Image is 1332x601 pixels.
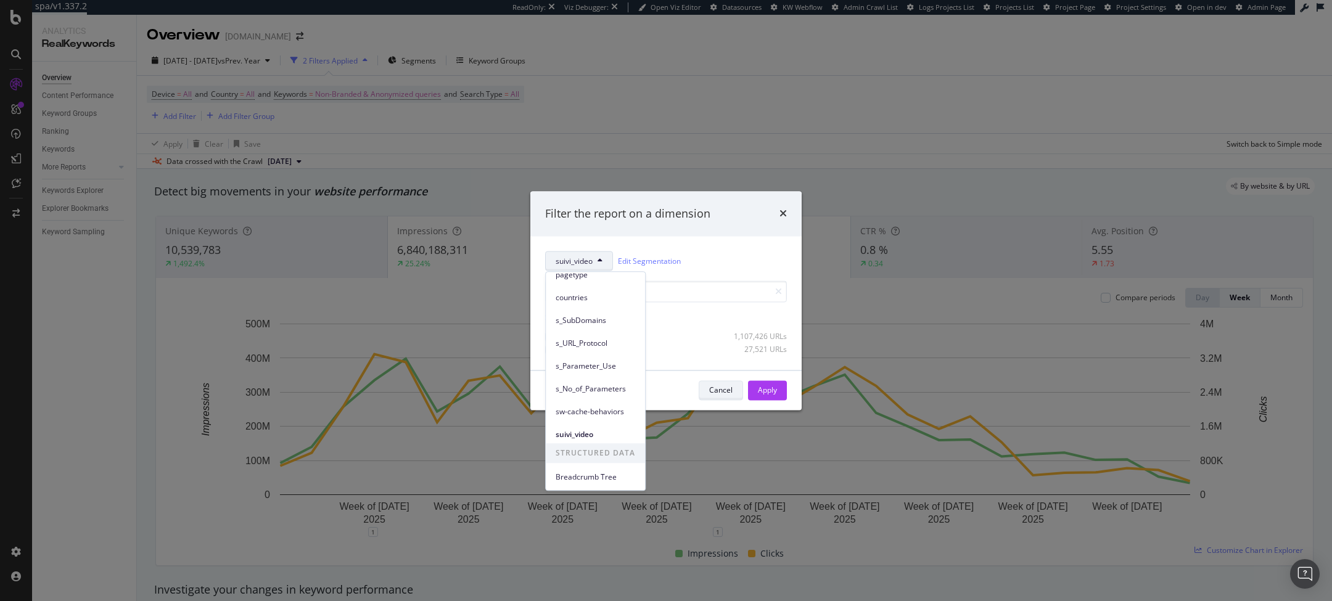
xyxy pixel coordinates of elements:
[618,255,681,268] a: Edit Segmentation
[530,191,802,410] div: modal
[556,315,635,326] span: s_SubDomains
[748,380,787,400] button: Apply
[709,385,733,395] div: Cancel
[699,380,743,400] button: Cancel
[545,313,787,323] div: Select all data available
[545,206,710,222] div: Filter the report on a dimension
[1290,559,1320,589] div: Open Intercom Messenger
[726,345,787,355] div: 27,521 URLs
[556,361,635,372] span: s_Parameter_Use
[545,251,613,271] button: suivi_video
[556,338,635,349] span: s_URL_Protocol
[726,332,787,342] div: 1,107,426 URLs
[556,256,593,266] span: suivi_video
[545,281,787,303] input: Search
[556,383,635,395] span: s_No_of_Parameters
[546,443,645,463] span: STRUCTURED DATA
[556,472,635,483] span: Breadcrumb Tree
[779,206,787,222] div: times
[556,406,635,417] span: sw-cache-behaviors
[556,269,635,280] span: pagetype
[758,385,777,395] div: Apply
[556,292,635,303] span: countries
[556,429,635,440] span: suivi_video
